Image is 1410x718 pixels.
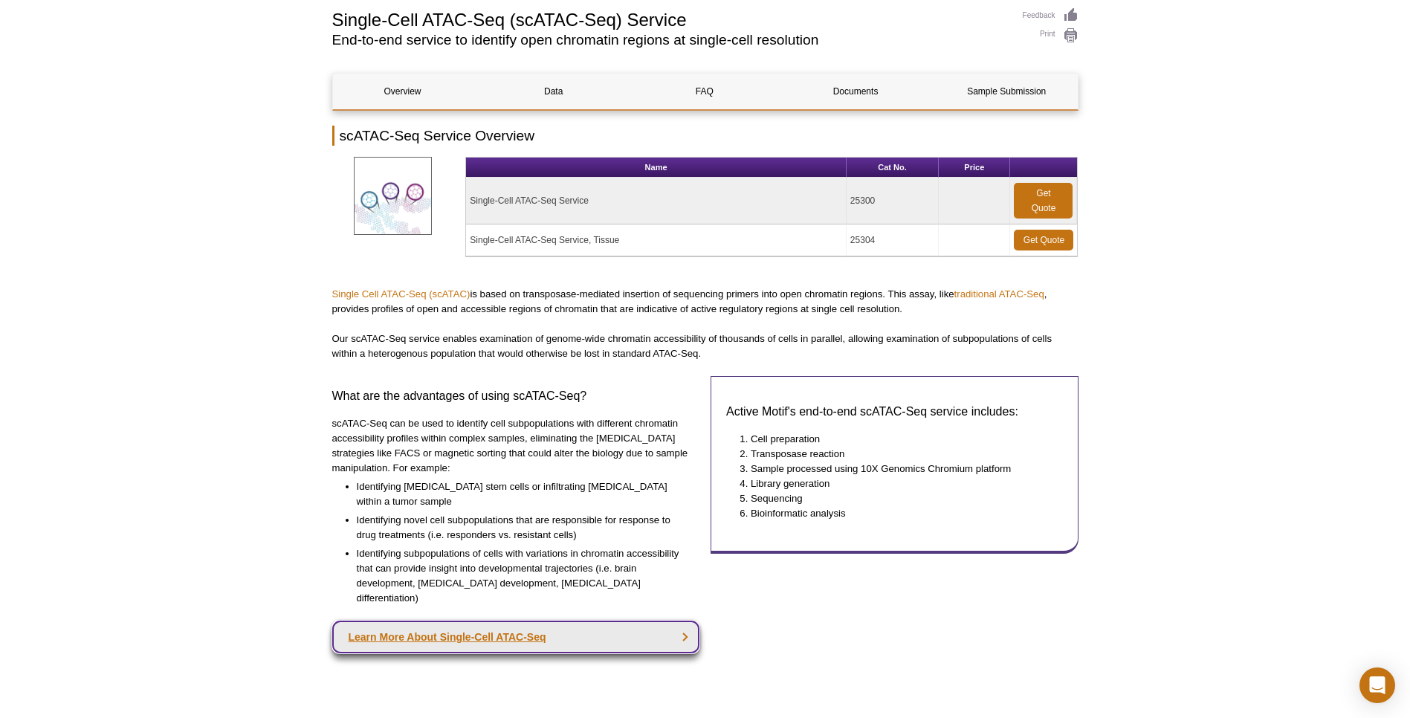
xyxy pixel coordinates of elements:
li: Sequencing [751,491,1048,506]
a: Print [1023,28,1078,44]
a: Get Quote [1014,230,1073,250]
a: Learn More About Single-Cell ATAC-Seq [332,621,700,653]
p: Our scATAC-Seq service enables examination of genome-wide chromatin accessibility of thousands of... [332,331,1078,361]
li: Identifying subpopulations of cells with variations in chromatin accessibility that can provide i... [357,546,685,606]
th: Name [466,158,847,178]
li: Sample processed using 10X Genomics Chromium platform [751,462,1048,476]
p: scATAC-Seq can be used to identify cell subpopulations with different chromatin accessibility pro... [332,416,700,476]
td: 25300 [847,178,939,224]
div: Open Intercom Messenger [1359,667,1395,703]
li: Bioinformatic analysis [751,506,1048,521]
td: 25304 [847,224,939,256]
a: Data [484,74,624,109]
th: Cat No. [847,158,939,178]
th: Price [939,158,1010,178]
a: Get Quote [1014,183,1073,219]
a: FAQ [635,74,774,109]
h3: What are the advantages of using scATAC-Seq? [332,387,700,405]
h3: Active Motif's end-to-end scATAC-Seq service includes: [726,403,1063,421]
p: is based on transposase-mediated insertion of sequencing primers into open chromatin regions. Thi... [332,287,1078,317]
a: Feedback [1023,7,1078,24]
a: Sample Submission [937,74,1076,109]
td: Single-Cell ATAC-Seq Service, Tissue [466,224,847,256]
a: traditional ATAC-Seq [954,288,1044,300]
h1: Single-Cell ATAC-Seq (scATAC-Seq) Service [332,7,1008,30]
li: Transposase reaction [751,447,1048,462]
img: Single Cell ATAC-Seq (scATAC) Service [354,157,432,235]
li: Cell preparation [751,432,1048,447]
h2: scATAC-Seq Service Overview [332,126,1078,146]
li: Library generation [751,476,1048,491]
a: Documents [786,74,925,109]
a: Overview [333,74,473,109]
li: Identifying novel cell subpopulations that are responsible for response to drug treatments (i.e. ... [357,513,685,543]
li: Identifying [MEDICAL_DATA] stem cells or infiltrating [MEDICAL_DATA] within a tumor sample [357,479,685,509]
a: Single Cell ATAC-Seq (scATAC) [332,288,470,300]
h2: End-to-end service to identify open chromatin regions at single-cell resolution [332,33,1008,47]
td: Single-Cell ATAC-Seq Service [466,178,847,224]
